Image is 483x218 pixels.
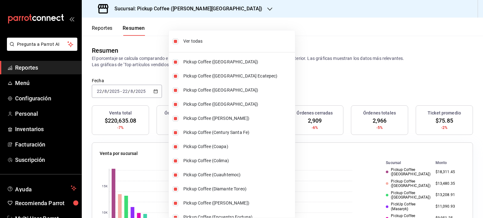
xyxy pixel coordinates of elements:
[183,129,292,136] span: Pickup Coffee (Century Santa Fe)
[183,115,292,122] span: Pickup Coffee ([PERSON_NAME])
[183,101,292,108] span: Pickup Coffee ([GEOGRAPHIC_DATA])
[183,200,292,206] span: Pickup Coffee ([PERSON_NAME])
[183,172,292,178] span: Pickup Coffee (Cuauhtemoc)
[183,143,292,150] span: Pickup Coffee (Coapa)
[183,73,292,79] span: Pickup Coffee ([GEOGRAPHIC_DATA] Ecatepec)
[183,157,292,164] span: Pickup Coffee (Colima)
[183,87,292,93] span: Pickup Coffee ([GEOGRAPHIC_DATA])
[183,38,292,45] span: Ver todas
[183,186,292,192] span: Pickup Coffee (Diamante Toreo)
[183,59,292,65] span: Pickup Coffee ([GEOGRAPHIC_DATA])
